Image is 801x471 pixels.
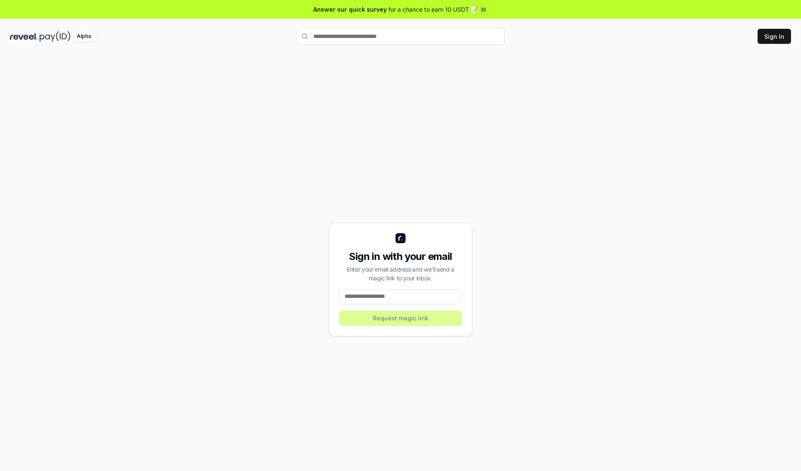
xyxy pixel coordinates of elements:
div: Sign in with your email [339,250,462,263]
button: Sign In [758,29,791,44]
span: for a chance to earn 10 USDT 📝 [388,5,478,14]
img: logo_small [395,233,406,243]
div: Enter your email address and we’ll send a magic link to your inbox. [339,265,462,282]
img: reveel_dark [10,31,38,42]
img: pay_id [40,31,71,42]
span: Answer our quick survey [313,5,387,14]
div: Alpha [72,31,96,42]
